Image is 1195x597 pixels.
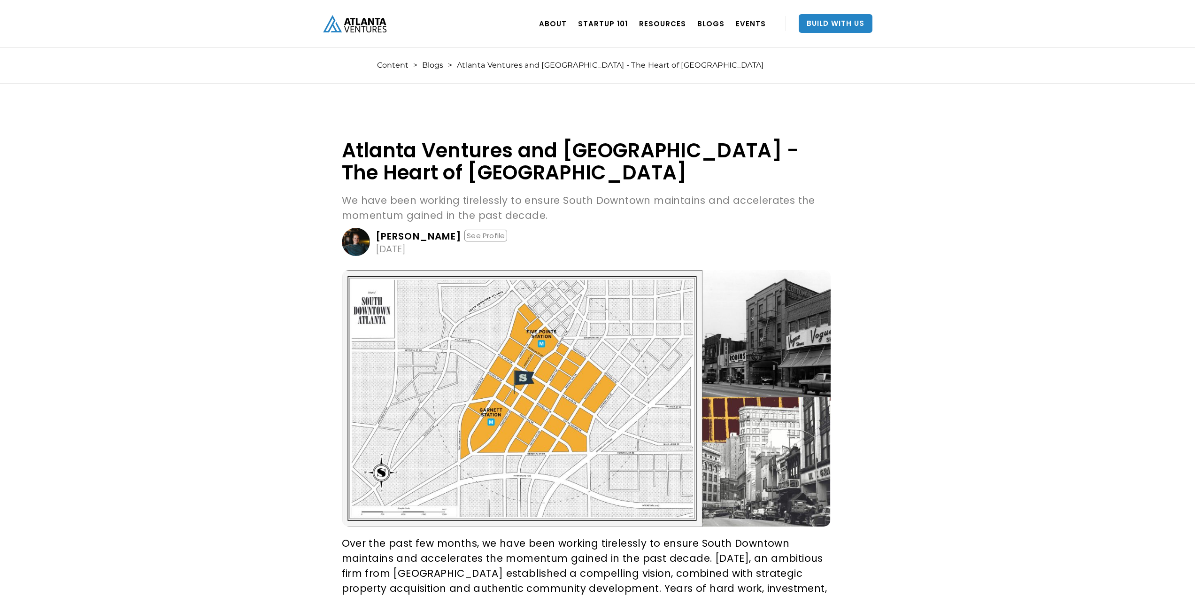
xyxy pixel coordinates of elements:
h1: Atlanta Ventures and [GEOGRAPHIC_DATA] - The Heart of [GEOGRAPHIC_DATA] [342,140,831,184]
a: BLOGS [697,10,725,37]
a: ABOUT [539,10,567,37]
a: Content [377,61,409,70]
div: See Profile [464,230,507,241]
div: [PERSON_NAME] [376,232,462,241]
a: [PERSON_NAME]See Profile[DATE] [342,228,831,256]
a: Startup 101 [578,10,628,37]
a: Build With Us [799,14,872,33]
div: [DATE] [376,244,406,254]
a: EVENTS [736,10,766,37]
a: Blogs [422,61,443,70]
p: We have been working tirelessly to ensure South Downtown maintains and accelerates the momentum g... [342,193,831,223]
div: > [413,61,417,70]
div: Atlanta Ventures and [GEOGRAPHIC_DATA] - The Heart of [GEOGRAPHIC_DATA] [457,61,763,70]
a: RESOURCES [639,10,686,37]
div: > [448,61,452,70]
